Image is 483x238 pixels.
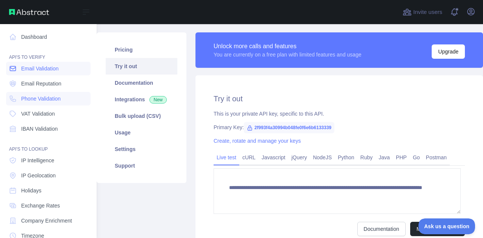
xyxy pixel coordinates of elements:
[21,110,55,117] span: VAT Validation
[106,157,177,174] a: Support
[21,187,42,194] span: Holidays
[376,151,393,163] a: Java
[6,154,91,167] a: IP Intelligence
[410,222,465,236] button: Make test request
[21,80,62,87] span: Email Reputation
[9,9,49,15] img: Abstract API
[6,107,91,121] a: VAT Validation
[21,65,58,72] span: Email Validation
[6,77,91,90] a: Email Reputation
[106,141,177,157] a: Settings
[214,42,361,51] div: Unlock more calls and features
[357,222,406,236] a: Documentation
[6,199,91,212] a: Exchange Rates
[214,51,361,58] div: You are currently on a free plan with limited features and usage
[418,218,475,234] iframe: Toggle Customer Support
[21,125,58,133] span: IBAN Validation
[6,122,91,136] a: IBAN Validation
[214,93,465,104] h2: Try it out
[357,151,376,163] a: Ruby
[335,151,357,163] a: Python
[214,138,301,144] a: Create, rotate and manage your keys
[423,151,450,163] a: Postman
[288,151,310,163] a: jQuery
[6,137,91,152] div: API'S TO LOOKUP
[244,122,334,133] span: 2f993f4a30994b048fe0f6e6b6133339
[21,217,72,224] span: Company Enrichment
[6,45,91,60] div: API'S TO VERIFY
[6,62,91,75] a: Email Validation
[432,44,465,59] button: Upgrade
[6,214,91,227] a: Company Enrichment
[258,151,288,163] a: Javascript
[21,95,61,102] span: Phone Validation
[239,151,258,163] a: cURL
[401,6,444,18] button: Invite users
[393,151,410,163] a: PHP
[106,124,177,141] a: Usage
[21,202,60,209] span: Exchange Rates
[106,75,177,91] a: Documentation
[21,157,54,164] span: IP Intelligence
[214,124,465,131] div: Primary Key:
[149,96,167,104] span: New
[6,30,91,44] a: Dashboard
[106,41,177,58] a: Pricing
[6,92,91,105] a: Phone Validation
[214,151,239,163] a: Live test
[21,172,56,179] span: IP Geolocation
[410,151,423,163] a: Go
[6,184,91,197] a: Holidays
[413,8,442,17] span: Invite users
[106,91,177,108] a: Integrations New
[106,108,177,124] a: Bulk upload (CSV)
[6,169,91,182] a: IP Geolocation
[310,151,335,163] a: NodeJS
[214,110,465,117] div: This is your private API key, specific to this API.
[106,58,177,75] a: Try it out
